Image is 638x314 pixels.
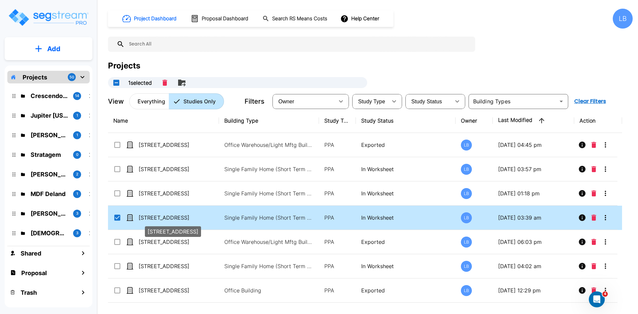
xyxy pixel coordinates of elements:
[461,261,472,272] div: LB
[498,165,569,173] p: [DATE] 03:57 pm
[183,97,216,105] p: Studies Only
[272,15,327,23] h1: Search RS Means Costs
[224,238,314,246] p: Office Warehouse/Light Mftg Building, Office Warehouse/Light Mftg Building, Commercial Property Site
[128,79,152,87] p: 1 selected
[354,92,387,111] div: Select
[31,170,68,179] p: Dean Wooten
[129,93,169,109] button: Everything
[169,93,224,109] button: Studies Only
[76,113,78,118] p: 1
[361,238,451,246] p: Exported
[599,162,612,176] button: More-Options
[361,141,451,149] p: Exported
[461,285,472,296] div: LB
[202,15,248,23] h1: Proposal Dashboard
[361,165,451,173] p: In Worksheet
[589,284,599,297] button: Delete
[134,15,176,23] h1: Project Dashboard
[278,99,294,104] span: Owner
[224,141,314,149] p: Office Warehouse/Light Mftg Building, Commercial Property Site
[493,109,574,133] th: Last Modified
[108,109,219,133] th: Name
[576,211,589,224] button: Info
[498,189,569,197] p: [DATE] 01:18 pm
[224,286,314,294] p: Office Building
[498,286,569,294] p: [DATE] 12:29 pm
[139,214,205,222] p: [STREET_ADDRESS]
[589,187,599,200] button: Delete
[574,109,622,133] th: Action
[69,74,74,80] p: 50
[31,150,68,159] p: Stratagem
[188,12,252,26] button: Proposal Dashboard
[498,262,569,270] p: [DATE] 04:02 am
[461,188,472,199] div: LB
[324,214,351,222] p: PPA
[461,164,472,175] div: LB
[576,162,589,176] button: Info
[76,171,78,177] p: 2
[129,93,224,109] div: Platform
[572,95,609,108] button: Clear Filters
[139,189,205,197] p: [STREET_ADDRESS]
[21,249,41,258] h1: Shared
[498,141,569,149] p: [DATE] 04:45 pm
[319,109,356,133] th: Study Type
[21,268,47,277] h1: Proposal
[160,77,170,88] button: Delete
[76,230,78,236] p: 3
[356,109,456,133] th: Study Status
[576,284,589,297] button: Info
[324,165,351,173] p: PPA
[324,141,351,149] p: PPA
[224,165,314,173] p: Single Family Home (Short Term Residential Rental), Single Family Home Site
[219,109,319,133] th: Building Type
[589,211,599,224] button: Delete
[471,97,555,106] input: Building Types
[557,97,566,106] button: Open
[31,229,68,238] p: Christian E Carson
[602,291,608,297] span: 4
[589,291,605,307] iframe: Intercom live chat
[361,286,451,294] p: Exported
[175,76,188,89] button: Move
[324,189,351,197] p: PPA
[461,140,472,151] div: LB
[31,91,68,100] p: Crescendo Commercial Realty
[125,37,472,52] input: Search All
[498,238,569,246] p: [DATE] 06:03 pm
[361,214,451,222] p: In Worksheet
[76,132,78,138] p: 1
[324,238,351,246] p: PPA
[613,9,633,29] div: LB
[139,262,205,270] p: [STREET_ADDRESS]
[576,235,589,249] button: Info
[76,152,78,157] p: 0
[110,76,123,89] button: UnSelectAll
[76,191,78,197] p: 1
[498,214,569,222] p: [DATE] 03:39 am
[407,92,451,111] div: Select
[361,189,451,197] p: In Worksheet
[358,99,385,104] span: Study Type
[599,187,612,200] button: More-Options
[148,228,198,236] p: [STREET_ADDRESS]
[361,262,451,270] p: In Worksheet
[339,12,382,25] button: Help Center
[245,96,265,106] p: Filters
[224,214,314,222] p: Single Family Home (Short Term Residential Rental), Single Family Home Site
[139,141,205,149] p: [STREET_ADDRESS]
[260,12,331,25] button: Search RS Means Costs
[411,99,442,104] span: Study Status
[138,97,165,105] p: Everything
[589,260,599,273] button: Delete
[461,212,472,223] div: LB
[599,284,612,297] button: More-Options
[8,8,89,27] img: Logo
[21,288,37,297] h1: Trash
[31,131,68,140] p: Whitaker Properties, LLC
[224,189,314,197] p: Single Family Home (Short Term Residential Rental), Single Family Home Site
[589,138,599,152] button: Delete
[139,238,205,246] p: [STREET_ADDRESS]
[324,262,351,270] p: PPA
